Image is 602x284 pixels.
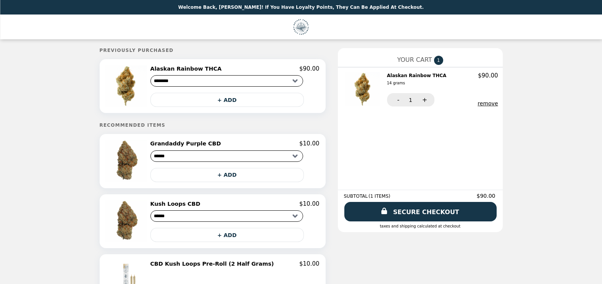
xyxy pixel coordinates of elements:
[150,260,277,267] h2: CBD Kush Loops Pre-Roll (2 Half Grams)
[150,228,304,242] button: + ADD
[478,100,498,106] button: remove
[293,19,309,35] img: Brand Logo
[150,75,303,87] select: Select a product variant
[344,202,497,221] a: SECURE CHECKOUT
[100,123,326,128] h5: Recommended Items
[477,193,497,199] span: $90.00
[299,200,320,207] p: $10.00
[413,93,434,106] button: +
[397,56,432,63] span: YOUR CART
[299,260,320,267] p: $10.00
[150,140,224,147] h2: Grandaddy Purple CBD
[344,224,497,228] div: Taxes and Shipping calculated at checkout
[105,65,148,107] img: Alaskan Rainbow THCA
[150,168,304,182] button: + ADD
[434,56,443,65] span: 1
[387,72,450,87] h2: Alaskan Rainbow THCA
[387,93,408,106] button: -
[150,65,225,72] h2: Alaskan Rainbow THCA
[150,210,303,222] select: Select a product variant
[105,200,149,242] img: Kush Loops CBD
[105,140,149,182] img: Grandaddy Purple CBD
[100,48,326,53] h5: Previously Purchased
[409,97,412,103] span: 1
[368,194,390,199] span: ( 1 ITEMS )
[387,80,447,87] div: 14 grams
[299,140,320,147] p: $10.00
[478,72,498,79] p: $90.00
[299,65,320,72] p: $90.00
[345,72,382,106] img: Alaskan Rainbow THCA
[178,5,424,10] p: Welcome Back, [PERSON_NAME]! If you have Loyalty Points, they can be applied at checkout.
[150,93,304,107] button: + ADD
[150,200,203,207] h2: Kush Loops CBD
[344,194,369,199] span: SUBTOTAL
[150,150,303,162] select: Select a product variant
